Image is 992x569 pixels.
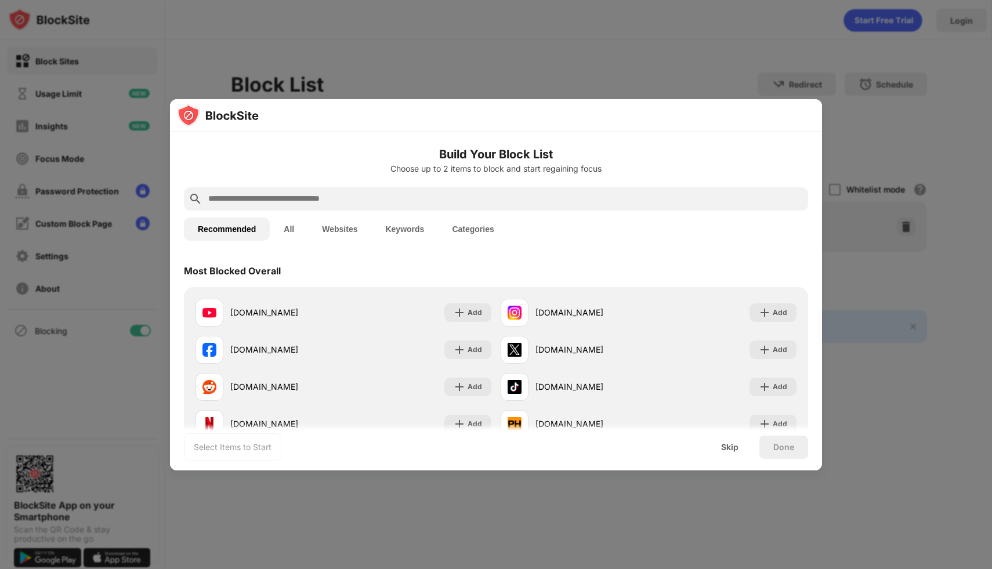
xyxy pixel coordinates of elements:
[468,418,482,430] div: Add
[468,307,482,318] div: Add
[189,192,202,206] img: search.svg
[202,343,216,357] img: favicons
[371,218,438,241] button: Keywords
[184,164,808,173] div: Choose up to 2 items to block and start regaining focus
[773,307,787,318] div: Add
[508,306,522,320] img: favicons
[184,218,270,241] button: Recommended
[773,344,787,356] div: Add
[194,441,271,453] div: Select Items to Start
[230,418,343,430] div: [DOMAIN_NAME]
[184,265,281,277] div: Most Blocked Overall
[270,218,308,241] button: All
[535,380,649,393] div: [DOMAIN_NAME]
[202,380,216,394] img: favicons
[468,344,482,356] div: Add
[230,380,343,393] div: [DOMAIN_NAME]
[202,417,216,431] img: favicons
[535,418,649,430] div: [DOMAIN_NAME]
[721,443,738,452] div: Skip
[184,146,808,163] h6: Build Your Block List
[230,343,343,356] div: [DOMAIN_NAME]
[773,443,794,452] div: Done
[508,343,522,357] img: favicons
[202,306,216,320] img: favicons
[508,417,522,431] img: favicons
[308,218,371,241] button: Websites
[230,306,343,318] div: [DOMAIN_NAME]
[535,306,649,318] div: [DOMAIN_NAME]
[773,381,787,393] div: Add
[468,381,482,393] div: Add
[535,343,649,356] div: [DOMAIN_NAME]
[773,418,787,430] div: Add
[508,380,522,394] img: favicons
[177,104,259,127] img: logo-blocksite.svg
[438,218,508,241] button: Categories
